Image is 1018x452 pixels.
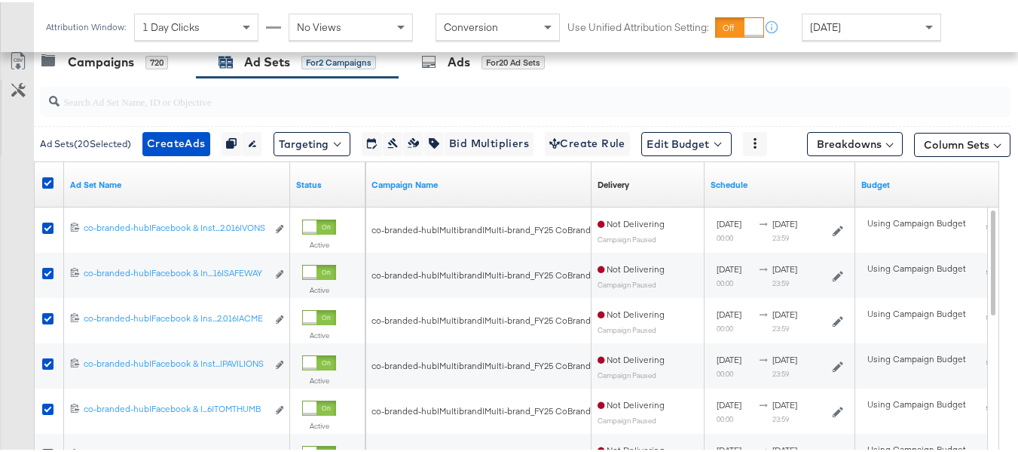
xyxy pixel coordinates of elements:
div: co-branded-hub|Facebook & Inst...|PAVILIONS [84,355,267,367]
button: CreateAds [142,130,210,154]
span: Not Delivering [598,261,665,272]
a: Shows when your Ad Set is scheduled to deliver. [711,177,849,189]
sub: 00:00 [717,367,733,376]
span: Create Ads [147,132,206,151]
div: Using Campaign Budget [867,351,983,363]
button: Column Sets [914,131,1010,155]
sub: Campaign Paused [598,414,656,423]
a: Reflects the ability of your Ad Set to achieve delivery based on ad states, schedule and budget. [598,177,629,189]
button: Edit Budget [641,130,732,154]
sub: 23:59 [772,412,789,421]
div: Delivery [598,177,629,189]
div: Campaigns [68,51,134,69]
span: Conversion [444,18,498,32]
div: Attribution Window: [45,20,127,30]
a: co-branded-hub|Facebook & I...6|TOMTHUMB [84,401,267,417]
span: [DATE] [717,306,741,318]
label: Active [302,238,336,248]
button: Targeting [274,130,350,154]
button: Bid Multipliers [444,130,533,154]
a: Shows the current state of your Ad Set. [296,177,359,189]
span: [DATE] [717,261,741,272]
div: for 20 Ad Sets [481,54,545,67]
span: [DATE] [717,352,741,363]
span: [DATE] [772,306,797,318]
sub: 23:59 [772,231,789,240]
sub: 00:00 [717,276,733,285]
a: co-branded-hub|Facebook & Inst...|PAVILIONS [84,355,267,371]
span: [DATE] [810,18,841,32]
sub: 23:59 [772,367,789,376]
label: Active [302,328,336,338]
a: Your Ad Set name. [70,177,284,189]
a: Shows the current budget of Ad Set. [861,177,1000,189]
div: Using Campaign Budget [867,396,983,408]
span: Not Delivering [598,352,665,363]
label: Active [302,283,336,293]
button: Breakdowns [807,130,903,154]
sub: Campaign Paused [598,368,656,377]
span: Not Delivering [598,306,665,318]
span: No Views [297,18,341,32]
label: Use Unified Attribution Setting: [567,18,709,32]
span: Bid Multipliers [449,132,529,151]
div: Ad Sets ( 20 Selected) [40,135,131,149]
div: Using Campaign Budget [867,215,983,227]
span: Create Rule [549,132,625,151]
sub: 00:00 [717,412,733,421]
sub: 00:00 [717,321,733,331]
sub: 23:59 [772,276,789,285]
div: for 2 Campaigns [301,54,376,67]
sub: Campaign Paused [598,278,656,287]
div: 720 [145,54,168,67]
sub: 00:00 [717,231,733,240]
a: Your campaign name. [371,177,585,189]
button: Create Rule [545,130,630,154]
label: Active [302,419,336,429]
label: Active [302,374,336,383]
sub: 23:59 [772,321,789,331]
div: Ads [448,51,470,69]
div: co-branded-hub|Facebook & Ins...2.016|ACME [84,310,267,322]
span: Not Delivering [598,397,665,408]
div: co-branded-hub|Facebook & I...6|TOMTHUMB [84,401,267,413]
span: [DATE] [772,261,797,272]
span: Not Delivering [598,216,665,227]
span: [DATE] [772,352,797,363]
a: co-branded-hub|Facebook & In...16|SAFEWAY [84,265,267,281]
input: Search Ad Set Name, ID or Objective [60,78,925,108]
sub: Campaign Paused [598,232,656,241]
span: 1 Day Clicks [142,18,200,32]
a: co-branded-hub|Facebook & Ins...2.016|ACME [84,310,267,326]
span: [DATE] [717,216,741,227]
sub: Campaign Paused [598,323,656,332]
span: [DATE] [772,216,797,227]
span: [DATE] [772,397,797,408]
div: Using Campaign Budget [867,306,983,318]
span: [DATE] [717,397,741,408]
div: Ad Sets [244,51,290,69]
div: co-branded-hub|Facebook & In...16|SAFEWAY [84,265,267,277]
div: Using Campaign Budget [867,260,983,272]
div: co-branded-hub|Facebook & Inst...2.016|VONS [84,220,267,232]
a: co-branded-hub|Facebook & Inst...2.016|VONS [84,220,267,235]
